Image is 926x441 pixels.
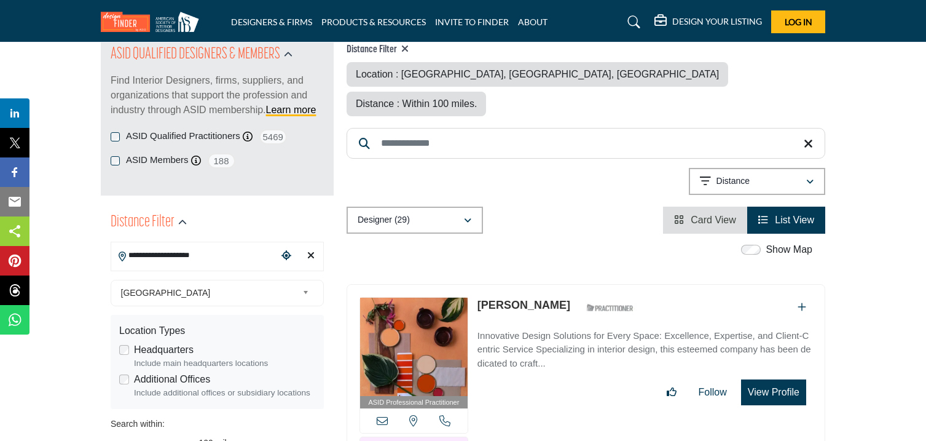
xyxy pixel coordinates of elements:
[119,324,315,338] div: Location Types
[477,297,570,314] p: Victoria Williams
[360,298,468,396] img: Victoria Williams
[111,44,280,66] h2: ASID QUALIFIED DESIGNERS & MEMBERS
[111,73,324,117] p: Find Interior Designers, firms, suppliers, and organizations that support the profession and indu...
[111,244,277,268] input: Search Location
[111,418,324,431] div: Search within:
[360,298,468,409] a: ASID Professional Practitioner
[663,207,747,234] li: Card View
[747,207,825,234] li: List View
[674,215,736,225] a: View Card
[477,322,812,371] a: Innovative Design Solutions for Every Space: Excellence, Expertise, and Client-Centric Service Sp...
[518,17,547,27] a: ABOUT
[654,15,762,30] div: DESIGN YOUR LISTING
[477,329,812,371] p: Innovative Design Solutions for Every Space: Excellence, Expertise, and Client-Centric Service Sp...
[616,12,648,32] a: Search
[126,129,240,143] label: ASID Qualified Practitioners
[785,17,812,27] span: Log In
[758,215,814,225] a: View List
[231,17,312,27] a: DESIGNERS & FIRMS
[435,17,509,27] a: INVITE TO FINDER
[111,156,120,165] input: ASID Members checkbox
[741,379,806,405] button: View Profile
[134,357,315,370] div: Include main headquarters locations
[798,302,806,312] a: Add To List
[356,69,719,79] span: Location : [GEOGRAPHIC_DATA], [GEOGRAPHIC_DATA], [GEOGRAPHIC_DATA]
[766,242,812,257] label: Show Map
[347,128,825,159] input: Search Keyword
[111,132,120,141] input: ASID Qualified Practitioners checkbox
[259,129,287,145] span: 5469
[134,372,210,387] label: Additional Offices
[771,10,825,33] button: Log In
[302,243,320,269] div: Clear search location
[356,98,477,109] span: Distance : Within 100 miles.
[321,17,426,27] a: PRODUCTS & RESOURCES
[775,215,814,225] span: List View
[691,380,735,405] button: Follow
[111,212,175,234] h2: Distance Filter
[358,214,410,226] p: Designer (29)
[689,168,825,195] button: Distance
[208,153,235,169] span: 188
[121,285,298,300] span: [GEOGRAPHIC_DATA]
[347,44,825,56] h4: Distance Filter
[582,300,637,316] img: ASID Qualified Practitioners Badge Icon
[266,105,316,115] a: Learn more
[126,153,189,167] label: ASID Members
[477,299,570,311] a: [PERSON_NAME]
[347,207,483,234] button: Designer (29)
[134,387,315,399] div: Include additional offices or subsidiary locations
[277,243,296,269] div: Choose your current location
[716,175,750,188] p: Distance
[101,12,205,32] img: Site Logo
[672,16,762,27] h5: DESIGN YOUR LISTING
[659,380,685,405] button: Like listing
[691,215,736,225] span: Card View
[134,343,194,357] label: Headquarters
[368,397,459,408] span: ASID Professional Practitioner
